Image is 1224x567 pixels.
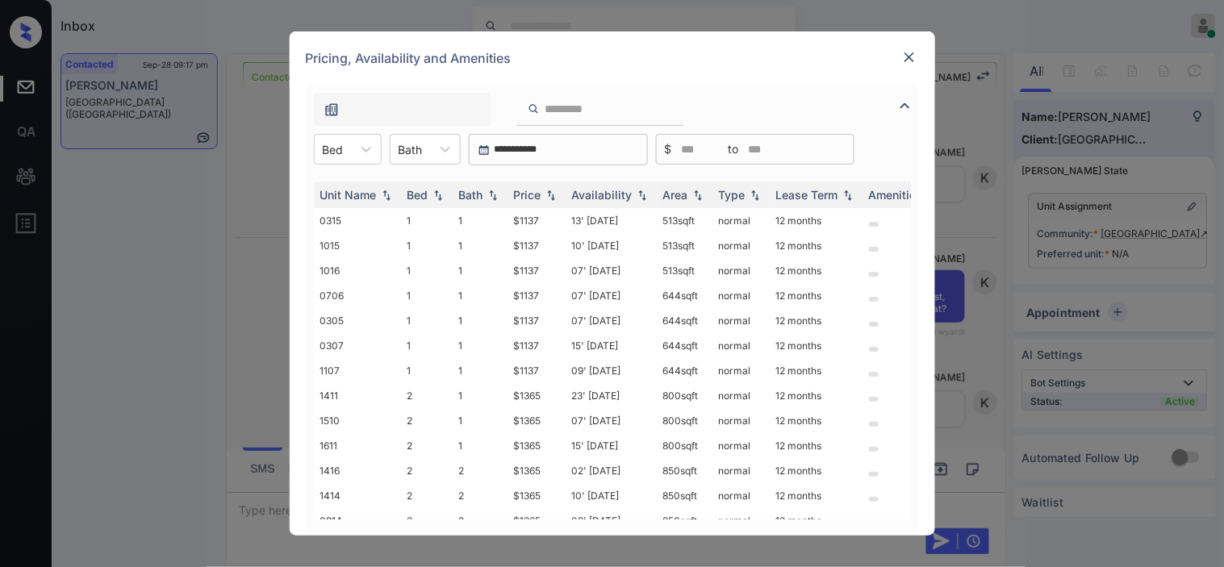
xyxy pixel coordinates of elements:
td: 12 months [770,483,863,508]
td: 1015 [314,233,401,258]
td: 15' [DATE] [566,333,657,358]
span: to [729,140,739,158]
td: 644 sqft [657,333,712,358]
td: normal [712,308,770,333]
td: 12 months [770,383,863,408]
img: icon-zuma [324,102,340,118]
div: Area [663,188,688,202]
div: Amenities [869,188,923,202]
div: Unit Name [320,188,377,202]
td: 2 [401,458,453,483]
div: Price [514,188,541,202]
td: 0305 [314,308,401,333]
td: normal [712,333,770,358]
td: 0315 [314,208,401,233]
img: icon-zuma [896,96,915,115]
td: 800 sqft [657,383,712,408]
img: sorting [840,190,856,201]
td: 12 months [770,258,863,283]
td: 12 months [770,333,863,358]
td: 644 sqft [657,308,712,333]
td: 12 months [770,433,863,458]
td: 1 [401,283,453,308]
td: normal [712,208,770,233]
td: $1137 [508,283,566,308]
td: 1416 [314,458,401,483]
td: 07' [DATE] [566,283,657,308]
td: 10' [DATE] [566,483,657,508]
td: normal [712,358,770,383]
td: 1 [453,358,508,383]
td: 10' [DATE] [566,233,657,258]
td: $1137 [508,233,566,258]
td: 09' [DATE] [566,358,657,383]
td: normal [712,433,770,458]
td: 2 [453,508,508,533]
div: Availability [572,188,633,202]
td: 1 [401,333,453,358]
img: sorting [485,190,501,201]
div: Bed [407,188,428,202]
td: 1 [453,308,508,333]
td: 12 months [770,233,863,258]
td: 12 months [770,283,863,308]
td: 1 [453,208,508,233]
td: 1611 [314,433,401,458]
td: 1 [453,233,508,258]
div: Lease Term [776,188,838,202]
td: $1365 [508,433,566,458]
td: 513 sqft [657,208,712,233]
div: Type [719,188,746,202]
td: 12 months [770,408,863,433]
div: Bath [459,188,483,202]
td: 1 [453,283,508,308]
img: sorting [430,190,446,201]
img: sorting [634,190,650,201]
td: 850 sqft [657,508,712,533]
td: 12 months [770,508,863,533]
td: 850 sqft [657,458,712,483]
td: normal [712,508,770,533]
td: 1 [453,408,508,433]
img: sorting [747,190,763,201]
td: 1411 [314,383,401,408]
td: normal [712,408,770,433]
td: $1365 [508,408,566,433]
td: 1 [453,333,508,358]
img: sorting [378,190,395,201]
td: $1137 [508,358,566,383]
td: 2 [401,383,453,408]
td: 1 [453,433,508,458]
td: 12 months [770,358,863,383]
td: 12 months [770,458,863,483]
img: sorting [543,190,559,201]
td: 23' [DATE] [566,383,657,408]
td: 513 sqft [657,233,712,258]
td: 0307 [314,333,401,358]
td: 13' [DATE] [566,208,657,233]
td: 1 [401,258,453,283]
td: 2 [453,458,508,483]
td: $1365 [508,383,566,408]
td: 2 [453,483,508,508]
td: 2 [401,433,453,458]
td: 02' [DATE] [566,458,657,483]
td: 800 sqft [657,433,712,458]
td: 08' [DATE] [566,508,657,533]
td: 07' [DATE] [566,308,657,333]
td: $1137 [508,308,566,333]
td: 644 sqft [657,358,712,383]
td: 0914 [314,508,401,533]
td: 07' [DATE] [566,408,657,433]
td: 850 sqft [657,483,712,508]
td: 1 [401,308,453,333]
td: normal [712,383,770,408]
td: $1137 [508,208,566,233]
td: 12 months [770,208,863,233]
span: $ [665,140,672,158]
td: 1 [401,208,453,233]
td: normal [712,258,770,283]
td: 2 [401,408,453,433]
td: 1 [453,383,508,408]
td: 07' [DATE] [566,258,657,283]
